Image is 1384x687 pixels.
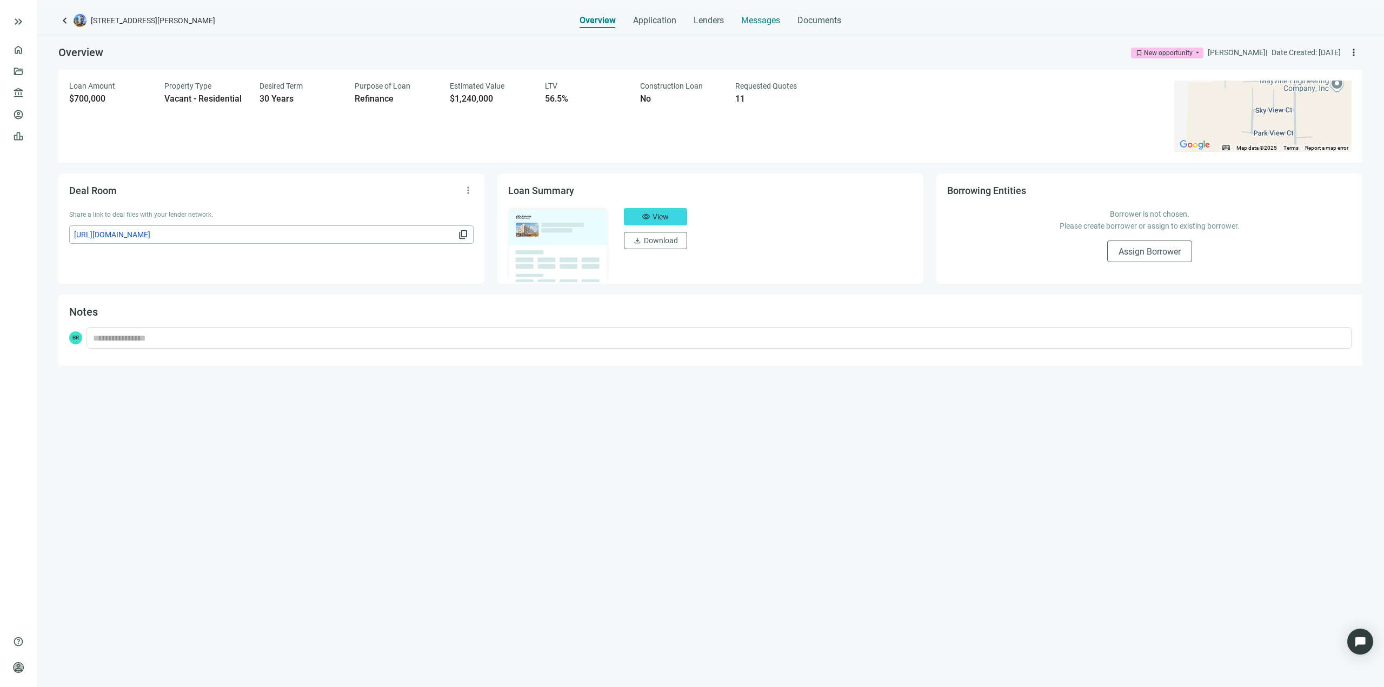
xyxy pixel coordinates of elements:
span: more_vert [1348,47,1359,58]
div: 30 Years [259,94,342,104]
span: View [653,212,669,221]
div: Refinance [355,94,437,104]
div: 11 [735,94,817,104]
button: downloadDownload [624,232,687,249]
span: Loan Summary [508,185,574,196]
span: Deal Room [69,185,117,196]
img: Google [1177,138,1213,152]
span: bookmark [1135,49,1143,57]
span: LTV [545,82,557,90]
div: $700,000 [69,94,151,104]
span: person [13,662,24,673]
button: visibilityView [624,208,687,225]
span: BR [69,331,82,344]
span: Overview [58,46,103,59]
span: Desired Term [259,82,303,90]
span: Property Type [164,82,211,90]
span: Loan Amount [69,82,115,90]
span: Borrowing Entities [947,185,1026,196]
div: Open Intercom Messenger [1347,629,1373,655]
span: account_balance [13,88,21,98]
button: Assign Borrower [1107,241,1192,262]
span: Share a link to deal files with your lender network. [69,211,213,218]
button: Keyboard shortcuts [1222,144,1230,152]
img: deal-logo [74,14,86,27]
span: content_copy [458,229,469,240]
span: Notes [69,305,98,318]
span: more_vert [463,185,474,196]
button: keyboard_double_arrow_right [12,15,25,28]
a: Report a map error [1305,145,1348,151]
a: Open this area in Google Maps (opens a new window) [1177,138,1213,152]
span: Estimated Value [450,82,504,90]
span: Requested Quotes [735,82,797,90]
div: Date Created: [DATE] [1272,46,1341,58]
span: Purpose of Loan [355,82,410,90]
button: more_vert [460,182,477,199]
span: [STREET_ADDRESS][PERSON_NAME] [91,15,215,26]
div: No [640,94,722,104]
button: more_vert [1345,44,1362,61]
span: Download [644,236,678,245]
span: help [13,636,24,647]
p: Please create borrower or assign to existing borrower. [958,220,1341,232]
span: visibility [642,212,650,221]
span: Overview [580,15,616,26]
span: Construction Loan [640,82,703,90]
span: Documents [797,15,841,26]
div: New opportunity [1144,48,1193,58]
div: 56.5% [545,94,627,104]
div: $1,240,000 [450,94,532,104]
span: [URL][DOMAIN_NAME] [74,229,456,241]
span: Lenders [694,15,724,26]
a: Terms (opens in new tab) [1283,145,1299,151]
div: Vacant - Residential [164,94,247,104]
span: Assign Borrower [1119,246,1181,257]
a: keyboard_arrow_left [58,14,71,27]
img: dealOverviewImg [505,205,611,285]
div: [PERSON_NAME] | [1208,46,1267,58]
span: download [633,236,642,245]
span: Map data ©2025 [1236,145,1277,151]
p: Borrower is not chosen. [958,208,1341,220]
span: Messages [741,15,780,25]
span: Application [633,15,676,26]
